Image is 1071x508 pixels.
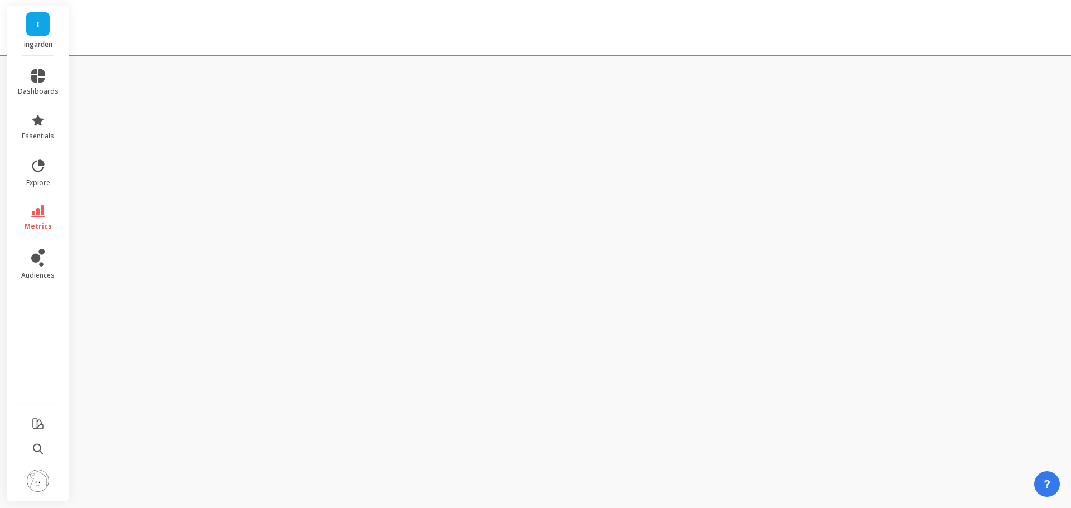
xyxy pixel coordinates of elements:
[18,40,59,49] p: ingarden
[22,132,54,141] span: essentials
[21,271,55,280] span: audiences
[26,178,50,187] span: explore
[18,87,59,96] span: dashboards
[1044,476,1050,492] span: ?
[25,222,52,231] span: metrics
[1034,471,1060,497] button: ?
[37,18,40,31] span: I
[27,470,49,492] img: profile picture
